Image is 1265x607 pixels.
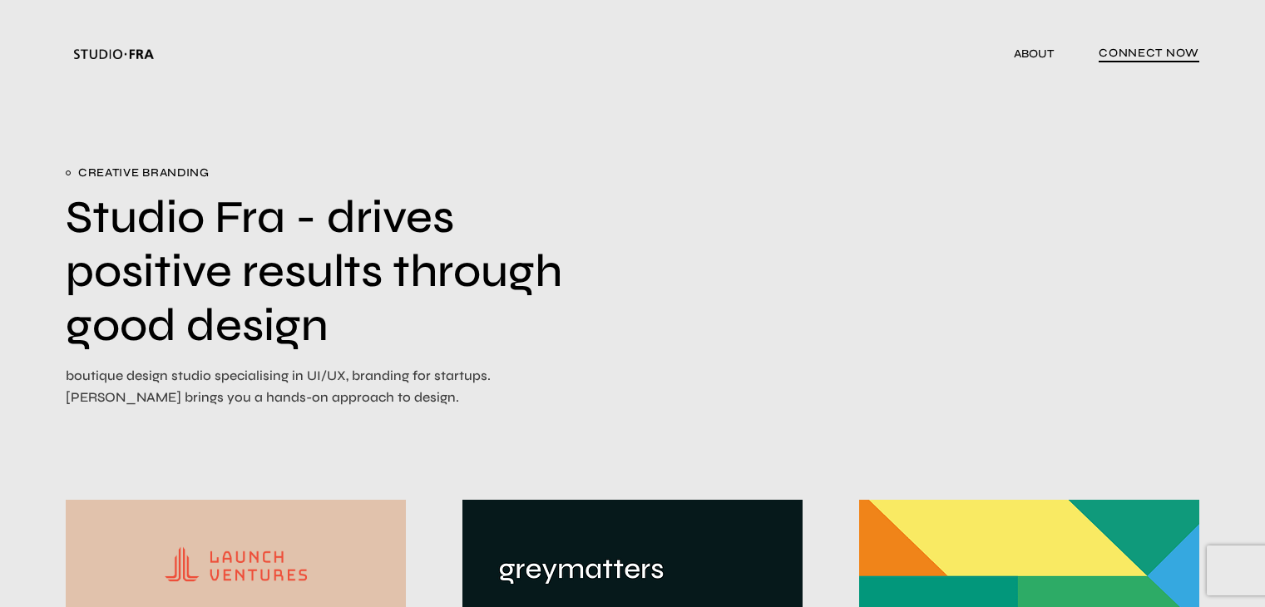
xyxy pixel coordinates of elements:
img: Studio Fra Logo [74,49,154,59]
a: connect now [1099,41,1199,68]
p: boutique design studio specialising in UI/UX, branding for startups. [PERSON_NAME] brings you a h... [66,365,576,408]
a: ABOUT [1014,47,1054,61]
span: creative branding [66,162,576,184]
h1: Studio Fra - drives positive results through good design [66,190,576,353]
